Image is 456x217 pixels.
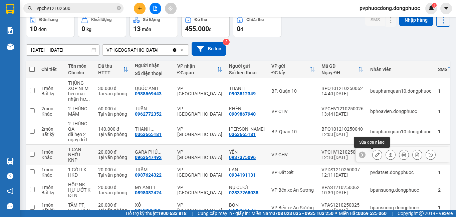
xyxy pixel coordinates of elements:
[98,185,128,190] div: 20.000 đ
[135,106,171,111] div: TUẤN
[68,187,91,198] div: HƯ ƯỚT K ĐỀN
[229,91,256,96] div: 0903812349
[37,5,116,12] input: Tìm tên, số ĐT hoặc mã đơn
[229,132,256,137] div: 0363665181
[321,86,364,91] div: BPQ101210250062
[229,63,265,69] div: Người gửi
[435,61,456,78] th: Toggle SortBy
[2,4,32,33] img: logo
[98,106,128,111] div: 60.000 đ
[41,86,61,91] div: 1 món
[321,70,358,75] div: Ngày ĐH
[68,63,91,69] div: Tên món
[26,13,74,37] button: Đơn hàng10đơn
[135,190,162,195] div: 0898082424
[6,4,14,14] img: logo-vxr
[135,185,171,190] div: MỸ ANH 1
[41,111,61,117] div: Khác
[135,132,162,137] div: 0363665181
[106,47,159,53] div: VP [GEOGRAPHIC_DATA]
[98,155,128,160] div: Tại văn phòng
[153,6,158,11] span: file-add
[53,20,92,28] span: 01 Võ Văn Truyện, KP.1, Phường 2
[159,47,160,53] input: Selected VP Phước Đông.
[438,67,447,72] div: SMS
[134,3,146,14] button: plus
[372,150,382,160] div: Sửa đơn hàng
[438,129,453,134] div: 1
[438,109,453,114] div: 1
[68,80,91,91] div: THÙNG XỐP NEM
[98,190,128,195] div: Tại văn phòng
[81,25,85,33] span: 0
[2,48,41,52] span: In ngày:
[177,70,217,75] div: ĐC giao
[229,185,265,190] div: NỤ CƯỜI
[98,70,123,75] div: HTTT
[321,185,364,190] div: VPAS1210250062
[354,4,425,12] span: pvphuocdong.dongphuoc
[321,149,364,155] div: VPCHV1210250022
[177,167,222,178] div: VP [GEOGRAPHIC_DATA]
[198,210,250,217] span: Cung cấp máy in - giấy in:
[7,203,13,209] span: message
[386,150,396,160] div: Giao hàng
[177,106,222,117] div: VP [GEOGRAPHIC_DATA]
[321,126,364,132] div: BPQ101210250040
[246,17,264,22] div: Chưa thu
[272,211,333,216] strong: 0708 023 035 - 0935 103 250
[195,17,207,22] div: Đã thu
[419,211,424,216] span: copyright
[135,91,162,96] div: 0988569443
[321,208,364,213] div: 08:52 [DATE]
[318,61,367,78] th: Toggle SortBy
[7,188,13,194] span: notification
[68,121,91,132] div: 2 THÙNG QA
[41,126,61,132] div: 2 món
[135,149,171,155] div: GARA PHÚ CƯỜNG
[41,132,61,137] div: Bất kỳ
[223,39,230,45] sup: 3
[177,126,222,137] div: VP [GEOGRAPHIC_DATA]
[41,91,61,96] div: Bất kỳ
[142,27,151,32] span: món
[135,167,171,172] div: TRÂM
[271,88,315,94] div: BP. Quận 10
[98,86,128,91] div: 30.000 đ
[339,210,387,217] span: Miền Bắc
[271,129,315,134] div: BP. Quận 10
[133,25,141,33] span: 13
[229,190,258,195] div: 02837268038
[87,137,91,142] span: ...
[321,106,364,111] div: VPCHV1210250026
[370,88,431,94] div: buuphamquan10.dongphuoc
[321,91,364,96] div: 14:40 [DATE]
[229,155,256,160] div: 0937375096
[209,27,212,32] span: đ
[126,210,187,217] span: Hỗ trợ kỹ thuật:
[229,106,265,111] div: KHÉN
[229,111,256,117] div: 0909867940
[91,17,111,22] div: Khối lượng
[117,6,121,10] span: close-circle
[26,45,99,55] input: Select a date range.
[33,42,70,47] span: VPPD1210250008
[2,43,70,47] span: [PERSON_NAME]:
[98,167,128,172] div: 20.000 đ
[165,3,177,14] button: aim
[229,167,265,172] div: LAN
[271,70,309,75] div: ĐC lấy
[150,3,161,14] button: file-add
[428,5,434,11] img: icon-new-feature
[86,96,90,102] span: ...
[229,126,265,132] div: THANH TUYỀN
[251,210,333,217] span: Miền Nam
[370,187,431,193] div: bpansuong.dongphuoc
[392,210,393,217] span: |
[321,167,364,172] div: VPDS1210250007
[41,106,61,111] div: 2 món
[438,88,453,94] div: 1
[135,63,171,68] div: Người nhận
[177,63,217,69] div: VP nhận
[98,126,128,132] div: 140.000 đ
